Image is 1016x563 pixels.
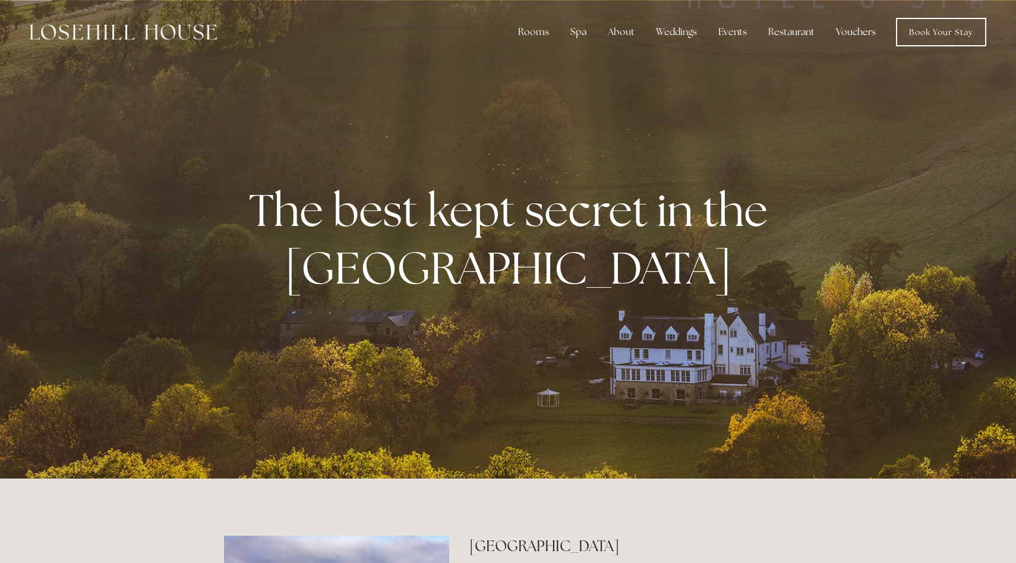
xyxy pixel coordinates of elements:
h2: [GEOGRAPHIC_DATA] [469,536,792,556]
div: Spa [561,20,596,44]
div: Weddings [646,20,706,44]
div: About [598,20,644,44]
img: Losehill House [30,24,217,40]
a: Book Your Stay [896,18,986,46]
strong: The best kept secret in the [GEOGRAPHIC_DATA] [249,181,777,297]
div: Events [709,20,756,44]
div: Restaurant [759,20,824,44]
a: Vouchers [826,20,885,44]
div: Rooms [509,20,559,44]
